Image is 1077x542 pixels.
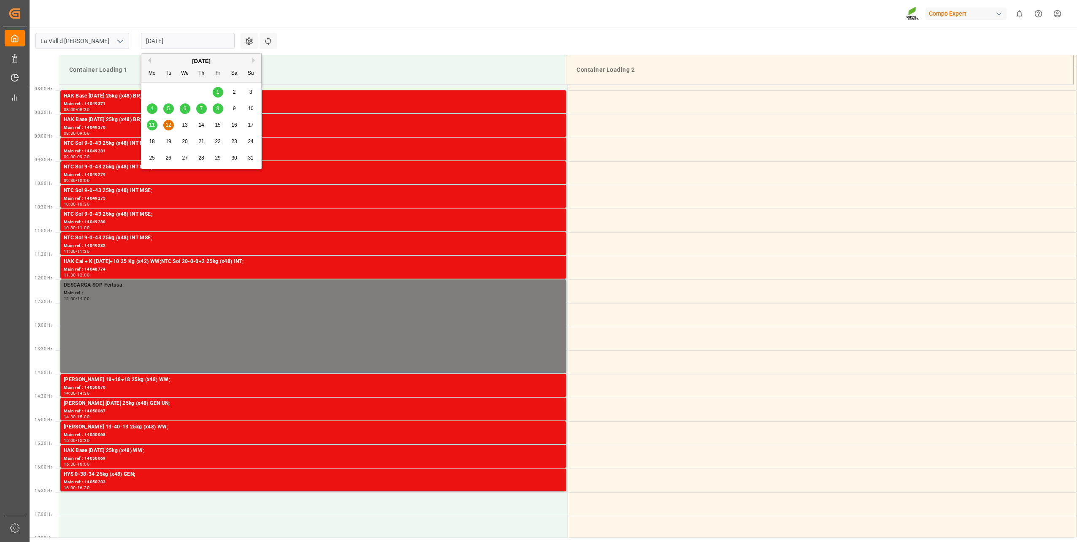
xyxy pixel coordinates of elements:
button: open menu [114,35,126,48]
div: Main ref : 14050203 [64,479,563,486]
div: Fr [213,68,223,79]
div: - [76,297,77,301]
div: Choose Wednesday, August 6th, 2025 [180,103,190,114]
button: Help Center [1029,4,1048,23]
div: 08:30 [64,131,76,135]
div: - [76,273,77,277]
span: 28 [198,155,204,161]
div: 09:00 [64,155,76,159]
div: Su [246,68,256,79]
span: 14 [198,122,204,128]
span: 14:30 Hr [35,394,52,398]
div: Choose Monday, August 18th, 2025 [147,136,157,147]
div: Choose Friday, August 22nd, 2025 [213,136,223,147]
div: 11:30 [77,249,89,253]
div: Choose Thursday, August 7th, 2025 [196,103,207,114]
div: - [76,155,77,159]
span: 2 [233,89,236,95]
button: Next Month [252,58,257,63]
div: [PERSON_NAME] [DATE] 25kg (x48) GEN UN; [64,399,563,408]
span: 29 [215,155,220,161]
div: Choose Sunday, August 24th, 2025 [246,136,256,147]
div: Main ref : 14050069 [64,455,563,462]
span: 1 [216,89,219,95]
span: 08:30 Hr [35,110,52,115]
span: 13 [182,122,187,128]
div: Main ref : 14050068 [64,431,563,439]
div: 14:00 [64,391,76,395]
div: 12:00 [77,273,89,277]
div: [PERSON_NAME] 18+18+18 25kg (x48) WW; [64,376,563,384]
div: 12:00 [64,297,76,301]
div: 08:00 [64,108,76,111]
div: Choose Friday, August 8th, 2025 [213,103,223,114]
span: 19 [165,138,171,144]
div: Choose Monday, August 11th, 2025 [147,120,157,130]
div: - [76,439,77,442]
div: Choose Sunday, August 31st, 2025 [246,153,256,163]
div: Choose Tuesday, August 19th, 2025 [163,136,174,147]
div: Compo Expert [925,8,1007,20]
span: 18 [149,138,154,144]
div: HAK Base [DATE] 25kg (x48) WW; [64,447,563,455]
div: Choose Friday, August 1st, 2025 [213,87,223,98]
span: 13:00 Hr [35,323,52,328]
div: HAK Base [DATE] 25kg (x48) BR; [64,116,563,124]
span: 12:00 Hr [35,276,52,280]
span: 09:00 Hr [35,134,52,138]
div: HAK Base [DATE] 25kg (x48) BR; [64,92,563,100]
div: 09:00 [77,131,89,135]
div: 11:00 [64,249,76,253]
input: Type to search/select [35,33,129,49]
div: Main ref : 14049371 [64,100,563,108]
span: 9 [233,106,236,111]
div: 15:30 [64,462,76,466]
div: - [76,391,77,395]
div: 15:00 [77,415,89,419]
div: Main ref : 14048774 [64,266,563,273]
span: 27 [182,155,187,161]
div: - [76,179,77,182]
span: 15 [215,122,220,128]
div: Choose Friday, August 29th, 2025 [213,153,223,163]
div: 15:30 [77,439,89,442]
div: - [76,462,77,466]
div: Choose Sunday, August 10th, 2025 [246,103,256,114]
div: We [180,68,190,79]
div: month 2025-08 [144,84,259,166]
div: 10:00 [77,179,89,182]
div: 11:30 [64,273,76,277]
span: 10:30 Hr [35,205,52,209]
div: Choose Tuesday, August 26th, 2025 [163,153,174,163]
div: Main ref : 14049280 [64,219,563,226]
div: Main ref : 14050070 [64,384,563,391]
div: 10:30 [64,226,76,230]
div: Main ref : 14049275 [64,195,563,202]
div: [PERSON_NAME] 13-40-13 25kg (x48) WW; [64,423,563,431]
span: 20 [182,138,187,144]
span: 21 [198,138,204,144]
div: - [76,202,77,206]
span: 8 [216,106,219,111]
div: Choose Friday, August 15th, 2025 [213,120,223,130]
div: Main ref : 14049282 [64,242,563,249]
span: 11 [149,122,154,128]
div: [DATE] [141,57,261,65]
div: Choose Tuesday, August 12th, 2025 [163,120,174,130]
div: - [76,226,77,230]
div: NTC Sol 9-0-43 25kg (x48) INT MSE; [64,234,563,242]
div: Choose Tuesday, August 5th, 2025 [163,103,174,114]
div: 10:30 [77,202,89,206]
span: 5 [167,106,170,111]
span: 12 [165,122,171,128]
div: 16:00 [77,462,89,466]
div: NTC Sol 9-0-43 25kg (x48) INT MSE; [64,139,563,148]
div: DESCARGA SOP Fertusa [64,281,563,290]
div: 08:30 [77,108,89,111]
span: 16:30 Hr [35,488,52,493]
span: 09:30 Hr [35,157,52,162]
div: Choose Wednesday, August 13th, 2025 [180,120,190,130]
div: Choose Saturday, August 16th, 2025 [229,120,240,130]
span: 15:00 Hr [35,417,52,422]
div: HYS 0-38-34 25kg (x48) GEN; [64,470,563,479]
